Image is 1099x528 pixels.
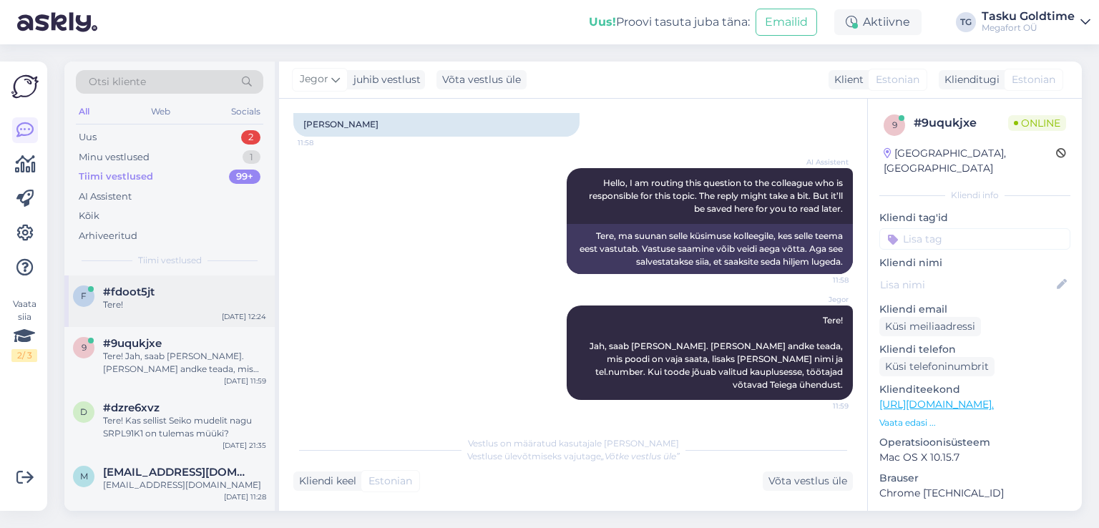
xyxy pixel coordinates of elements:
div: Proovi tasuta juba täna: [589,14,750,31]
input: Lisa tag [879,228,1070,250]
div: # 9uqukjxe [914,114,1008,132]
div: 99+ [229,170,260,184]
div: Tasku Goldtime [982,11,1075,22]
span: Estonian [876,72,919,87]
span: Estonian [368,474,412,489]
span: f [81,290,87,301]
div: Tiimi vestlused [79,170,153,184]
p: Kliendi telefon [879,342,1070,357]
span: Jegor [300,72,328,87]
div: juhib vestlust [348,72,421,87]
div: Kliendi info [879,189,1070,202]
b: Uus! [589,15,616,29]
div: Klient [829,72,864,87]
a: Tasku GoldtimeMegafort OÜ [982,11,1090,34]
div: Kõik [79,209,99,223]
div: Web [148,102,173,121]
div: [DATE] 11:59 [224,376,266,386]
div: [DATE] 12:24 [222,311,266,322]
div: Küsi telefoninumbrit [879,357,995,376]
div: AI Assistent [79,190,132,204]
span: Otsi kliente [89,74,146,89]
span: #fdoot5jt [103,285,155,298]
p: Vaata edasi ... [879,416,1070,429]
span: Vestlus on määratud kasutajale [PERSON_NAME] [468,438,679,449]
a: [URL][DOMAIN_NAME]. [879,398,994,411]
div: Tere, ma suunan selle küsimuse kolleegile, kes selle teema eest vastutab. Vastuse saamine võib ve... [567,224,853,274]
p: Operatsioonisüsteem [879,435,1070,450]
div: TG [956,12,976,32]
span: #9uqukjxe [103,337,162,350]
span: Tiimi vestlused [138,254,202,267]
div: Uus [79,130,97,145]
div: Socials [228,102,263,121]
p: Klienditeekond [879,382,1070,397]
i: „Võtke vestlus üle” [601,451,680,461]
div: [EMAIL_ADDRESS][DOMAIN_NAME] [103,479,266,492]
div: Tere! Kas sellist Seiko mudelit nagu SRPL91K1 on tulemas müüki? [103,414,266,440]
div: Aktiivne [834,9,922,35]
div: [GEOGRAPHIC_DATA], [GEOGRAPHIC_DATA] [884,146,1056,176]
span: AI Assistent [795,157,849,167]
div: Minu vestlused [79,150,150,165]
img: Askly Logo [11,73,39,100]
p: Chrome [TECHNICAL_ID] [879,486,1070,501]
p: Mac OS X 10.15.7 [879,450,1070,465]
span: Estonian [1012,72,1055,87]
p: Kliendi tag'id [879,210,1070,225]
div: 1 [243,150,260,165]
div: Tere! [103,298,266,311]
span: 9 [82,342,87,353]
div: All [76,102,92,121]
span: 11:59 [795,401,849,411]
div: Küsi meiliaadressi [879,317,981,336]
div: Võta vestlus üle [436,70,527,89]
div: Kliendi keel [293,474,356,489]
span: 11:58 [795,275,849,285]
p: Kliendi email [879,302,1070,317]
div: Arhiveeritud [79,229,137,243]
input: Lisa nimi [880,277,1054,293]
p: Kliendi nimi [879,255,1070,270]
div: 2 / 3 [11,349,37,362]
div: Megafort OÜ [982,22,1075,34]
span: 11:58 [298,137,351,148]
div: Vaata siia [11,298,37,362]
div: Tere! Jah, saab [PERSON_NAME]. [PERSON_NAME] andke teada, mis poodi on vaja saata, lisaks [PERSON... [103,350,266,376]
span: d [80,406,87,417]
div: Klienditugi [939,72,1000,87]
span: Vestluse ülevõtmiseks vajutage [467,451,680,461]
span: Hello, I am routing this question to the colleague who is responsible for this topic. The reply m... [589,177,845,214]
span: maris.allik@icloud.com [103,466,252,479]
div: 2 [241,130,260,145]
span: m [80,471,88,481]
div: Võta vestlus üle [763,471,853,491]
div: [DATE] 21:35 [223,440,266,451]
div: [DATE] 11:28 [224,492,266,502]
p: Brauser [879,471,1070,486]
span: 9 [892,119,897,130]
span: #dzre6xvz [103,401,160,414]
span: Jegor [795,294,849,305]
button: Emailid [756,9,817,36]
span: Online [1008,115,1066,131]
